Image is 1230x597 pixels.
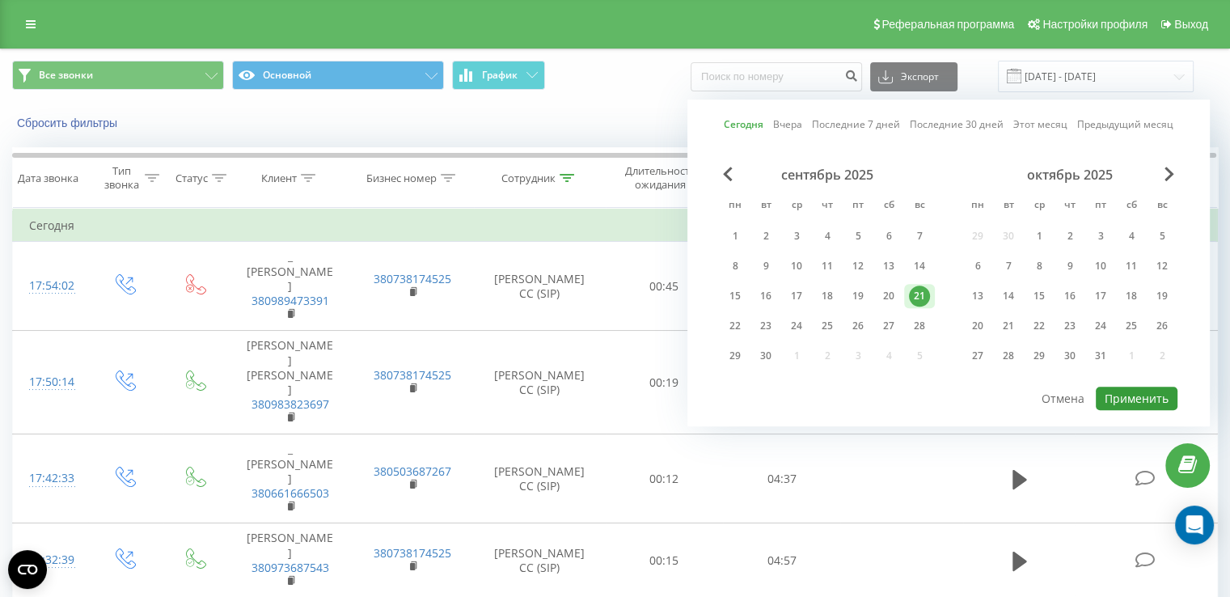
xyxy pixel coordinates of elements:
abbr: суббота [877,194,901,218]
a: 380738174525 [374,271,451,286]
div: 16 [1059,286,1080,307]
abbr: суббота [1119,194,1143,218]
button: Отмена [1033,387,1093,410]
div: сб 6 сент. 2025 г. [873,224,904,248]
abbr: четверг [815,194,839,218]
div: сб 18 окт. 2025 г. [1116,284,1147,308]
div: 1 [1029,226,1050,247]
div: Open Intercom Messenger [1175,506,1214,544]
div: 25 [817,315,838,337]
button: Сбросить фильтры [12,116,125,130]
span: Реферальная программа [881,18,1014,31]
td: [PERSON_NAME] CC (SIP) [474,331,606,434]
div: 18 [1121,286,1142,307]
div: 27 [967,345,988,366]
div: сб 20 сент. 2025 г. [873,284,904,308]
div: 23 [1059,315,1080,337]
div: 29 [725,345,746,366]
a: Вчера [773,117,802,133]
div: Дата звонка [18,171,78,185]
input: Поиск по номеру [691,62,862,91]
div: пт 5 сент. 2025 г. [843,224,873,248]
button: Основной [232,61,444,90]
div: 11 [817,256,838,277]
div: 6 [967,256,988,277]
abbr: воскресенье [1150,194,1174,218]
div: 3 [1090,226,1111,247]
span: Previous Month [723,167,733,181]
div: пн 8 сент. 2025 г. [720,254,750,278]
div: 8 [725,256,746,277]
div: пн 6 окт. 2025 г. [962,254,993,278]
div: чт 30 окт. 2025 г. [1055,344,1085,368]
abbr: среда [1027,194,1051,218]
div: ср 15 окт. 2025 г. [1024,284,1055,308]
a: 380738174525 [374,367,451,383]
div: пн 20 окт. 2025 г. [962,314,993,338]
div: вт 7 окт. 2025 г. [993,254,1024,278]
div: вт 30 сент. 2025 г. [750,344,781,368]
span: График [482,70,518,81]
div: 3 [786,226,807,247]
span: Настройки профиля [1042,18,1148,31]
div: сб 13 сент. 2025 г. [873,254,904,278]
div: 9 [755,256,776,277]
div: 17:42:33 [29,463,72,494]
button: Все звонки [12,61,224,90]
div: чт 11 сент. 2025 г. [812,254,843,278]
div: 18 [817,286,838,307]
button: Применить [1096,387,1177,410]
div: вт 21 окт. 2025 г. [993,314,1024,338]
div: 16 [755,286,776,307]
div: пт 10 окт. 2025 г. [1085,254,1116,278]
div: 12 [847,256,869,277]
div: пн 22 сент. 2025 г. [720,314,750,338]
button: Open CMP widget [8,550,47,589]
div: 17 [786,286,807,307]
span: Выход [1174,18,1208,31]
div: вс 19 окт. 2025 г. [1147,284,1177,308]
abbr: вторник [996,194,1021,218]
div: чт 23 окт. 2025 г. [1055,314,1085,338]
div: 12 [1152,256,1173,277]
div: 15 [1029,286,1050,307]
div: 7 [909,226,930,247]
a: 380738174525 [374,545,451,561]
div: чт 18 сент. 2025 г. [812,284,843,308]
a: 380973687543 [251,560,329,575]
abbr: воскресенье [907,194,932,218]
div: пн 1 сент. 2025 г. [720,224,750,248]
div: вт 14 окт. 2025 г. [993,284,1024,308]
a: 380503687267 [374,464,451,479]
abbr: понедельник [966,194,990,218]
div: Статус [175,171,208,185]
div: ср 3 сент. 2025 г. [781,224,812,248]
div: чт 9 окт. 2025 г. [1055,254,1085,278]
div: 4 [1121,226,1142,247]
div: сентябрь 2025 [720,167,935,183]
div: вс 14 сент. 2025 г. [904,254,935,278]
td: _ [PERSON_NAME] [229,434,351,523]
div: 7 [998,256,1019,277]
div: сб 27 сент. 2025 г. [873,314,904,338]
div: ср 22 окт. 2025 г. [1024,314,1055,338]
div: 13 [967,286,988,307]
td: _ [PERSON_NAME] [229,242,351,331]
div: сб 25 окт. 2025 г. [1116,314,1147,338]
abbr: пятница [846,194,870,218]
div: 24 [786,315,807,337]
div: октябрь 2025 [962,167,1177,183]
td: [PERSON_NAME] [PERSON_NAME] [229,331,351,434]
div: 29 [1029,345,1050,366]
div: пн 15 сент. 2025 г. [720,284,750,308]
div: 27 [878,315,899,337]
td: [PERSON_NAME] CC (SIP) [474,242,606,331]
div: вт 9 сент. 2025 г. [750,254,781,278]
div: пт 31 окт. 2025 г. [1085,344,1116,368]
div: 4 [817,226,838,247]
div: вт 23 сент. 2025 г. [750,314,781,338]
div: 1 [725,226,746,247]
div: пн 13 окт. 2025 г. [962,284,993,308]
div: ср 24 сент. 2025 г. [781,314,812,338]
div: 20 [878,286,899,307]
